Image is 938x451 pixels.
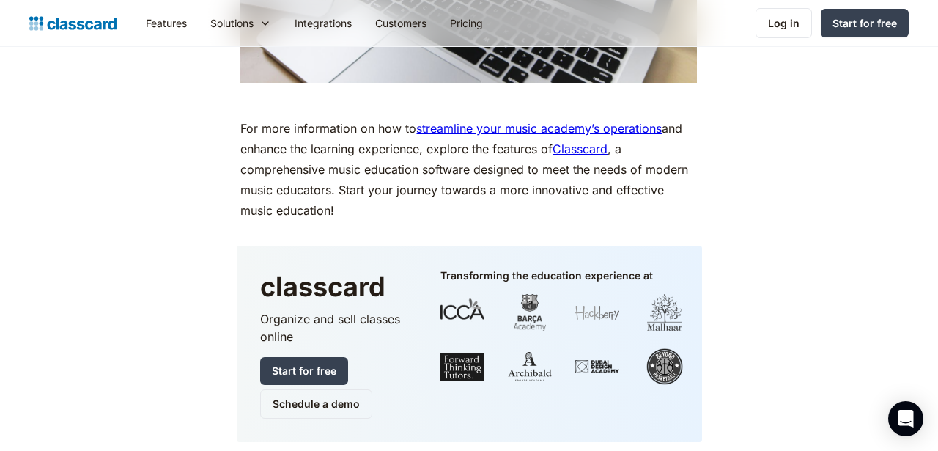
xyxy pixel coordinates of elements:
[260,269,411,304] h3: classcard
[134,7,199,40] a: Features
[888,401,923,436] div: Open Intercom Messenger
[283,7,363,40] a: Integrations
[416,121,662,136] a: streamline your music academy’s operations
[240,90,697,111] p: ‍
[821,9,909,37] a: Start for free
[260,357,348,385] a: Start for free
[260,389,372,419] a: Schedule a demo
[210,15,254,31] div: Solutions
[29,13,117,34] a: home
[363,7,438,40] a: Customers
[768,15,799,31] div: Log in
[553,142,608,156] a: Classcard
[438,7,495,40] a: Pricing
[832,15,897,31] div: Start for free
[240,118,697,221] p: For more information on how to and enhance the learning experience, explore the features of , a c...
[756,8,812,38] a: Log in
[199,7,283,40] div: Solutions
[440,269,653,282] div: Transforming the education experience at
[260,310,411,345] p: Organize and sell classes online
